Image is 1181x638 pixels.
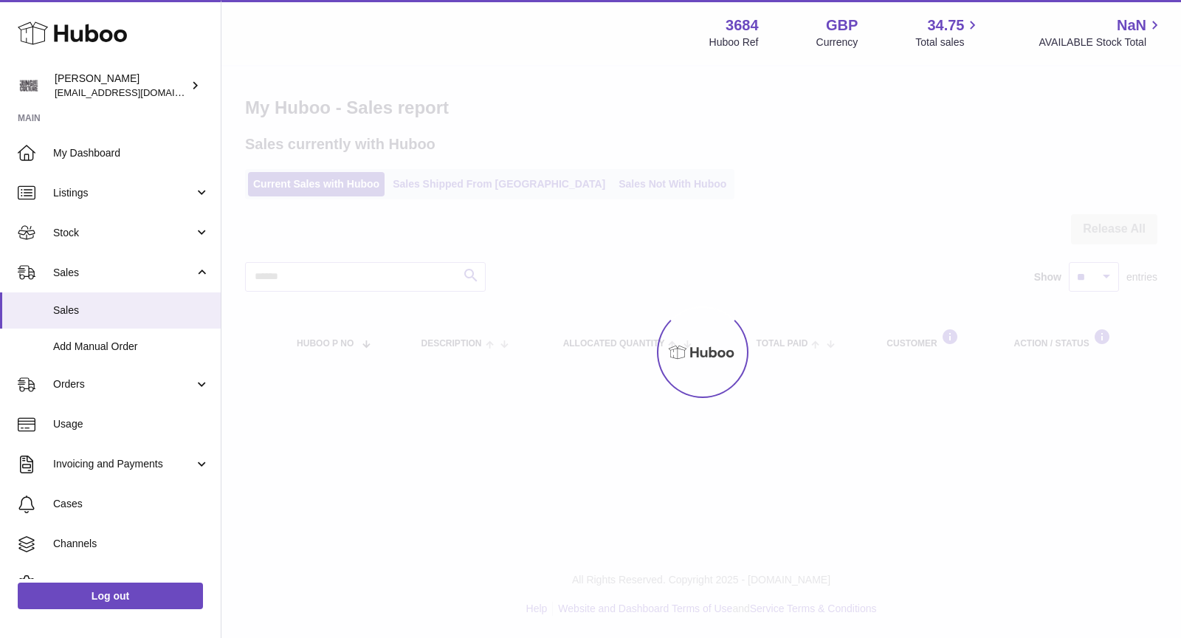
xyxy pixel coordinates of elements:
span: Listings [53,186,194,200]
span: Usage [53,417,210,431]
span: Add Manual Order [53,340,210,354]
strong: 3684 [726,16,759,35]
strong: GBP [826,16,858,35]
span: Settings [53,577,210,591]
div: Huboo Ref [709,35,759,49]
div: [PERSON_NAME] [55,72,187,100]
span: Sales [53,266,194,280]
a: 34.75 Total sales [915,16,981,49]
span: AVAILABLE Stock Total [1039,35,1163,49]
a: Log out [18,583,203,609]
span: Total sales [915,35,981,49]
span: Orders [53,377,194,391]
span: Invoicing and Payments [53,457,194,471]
div: Currency [816,35,858,49]
span: My Dashboard [53,146,210,160]
span: 34.75 [927,16,964,35]
span: Cases [53,497,210,511]
img: theinternationalventure@gmail.com [18,75,40,97]
span: NaN [1117,16,1146,35]
span: [EMAIL_ADDRESS][DOMAIN_NAME] [55,86,217,98]
span: Channels [53,537,210,551]
span: Stock [53,226,194,240]
a: NaN AVAILABLE Stock Total [1039,16,1163,49]
span: Sales [53,303,210,318]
